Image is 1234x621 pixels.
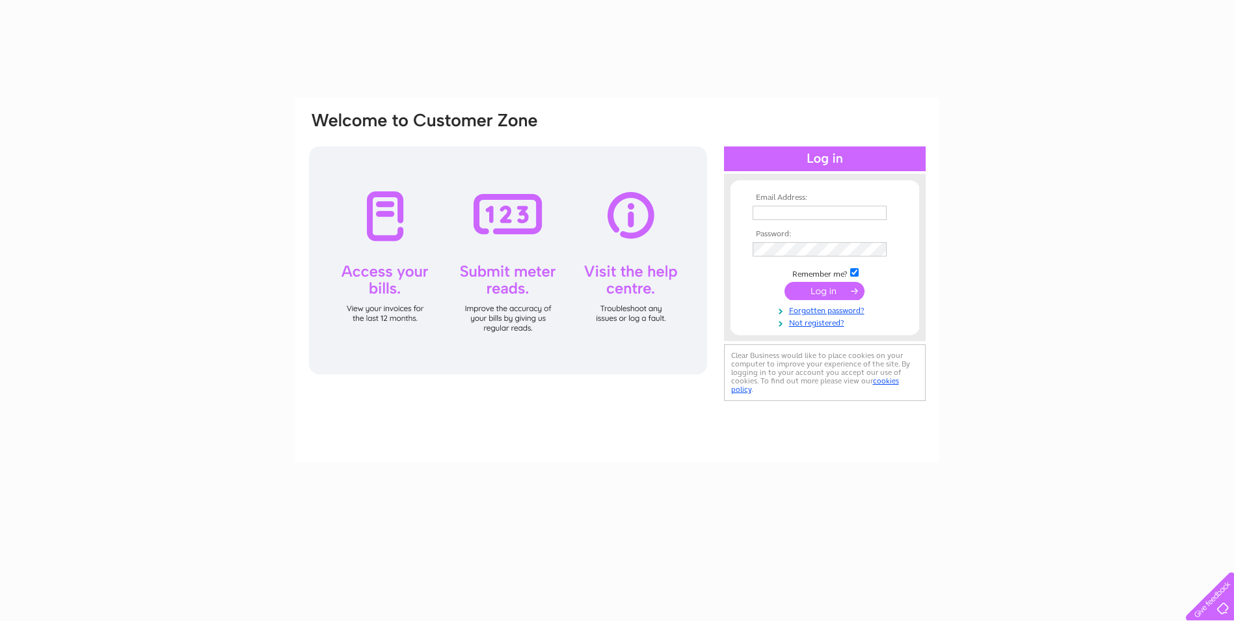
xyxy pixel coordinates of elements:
[749,193,900,202] th: Email Address:
[785,282,865,300] input: Submit
[753,303,900,316] a: Forgotten password?
[749,230,900,239] th: Password:
[753,316,900,328] a: Not registered?
[749,266,900,279] td: Remember me?
[724,344,926,401] div: Clear Business would like to place cookies on your computer to improve your experience of the sit...
[731,376,899,394] a: cookies policy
